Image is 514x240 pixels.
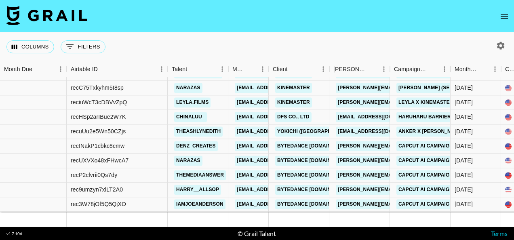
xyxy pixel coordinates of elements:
[235,199,325,209] a: [EMAIL_ADDRESS][DOMAIN_NAME]
[275,170,352,180] a: Bytedance [DOMAIN_NAME]
[235,112,325,122] a: [EMAIL_ADDRESS][DOMAIN_NAME]
[174,170,226,180] a: themediaanswer
[489,63,501,75] button: Menu
[174,112,207,122] a: chinaluu_
[496,8,512,24] button: open drawer
[390,61,451,77] div: Campaign (Type)
[455,157,473,165] div: Sep '25
[275,141,352,151] a: Bytedance [DOMAIN_NAME]
[336,97,509,107] a: [PERSON_NAME][EMAIL_ADDRESS][PERSON_NAME][DOMAIN_NAME]
[336,170,509,180] a: [PERSON_NAME][EMAIL_ADDRESS][PERSON_NAME][DOMAIN_NAME]
[235,97,325,107] a: [EMAIL_ADDRESS][DOMAIN_NAME]
[275,126,426,137] a: YOKICHI ([GEOGRAPHIC_DATA]) TECHNOLOGY CO., LIMITED
[71,99,127,107] div: reciuWcT3cDBVvZpQ
[275,156,352,166] a: Bytedance [DOMAIN_NAME]
[455,61,478,77] div: Month Due
[156,63,168,75] button: Menu
[438,63,451,75] button: Menu
[317,63,329,75] button: Menu
[71,171,117,179] div: recP2clvrii0Qs7dy
[455,99,473,107] div: Sep '25
[174,141,218,151] a: denz_creates
[396,83,477,93] a: [PERSON_NAME] (September)
[216,63,228,75] button: Menu
[275,68,312,78] a: KineMaster
[275,185,352,195] a: Bytedance [DOMAIN_NAME]
[396,141,503,151] a: CapCut AI Campaign x [PERSON_NAME]
[71,142,124,150] div: recINakP1cbkc8cmw
[71,186,123,194] div: rec9umzyn7xlLT2A0
[451,61,501,77] div: Month Due
[235,170,325,180] a: [EMAIL_ADDRESS][DOMAIN_NAME]
[235,141,325,151] a: [EMAIL_ADDRESS][DOMAIN_NAME]
[336,141,509,151] a: [PERSON_NAME][EMAIL_ADDRESS][PERSON_NAME][DOMAIN_NAME]
[67,61,168,77] div: Airtable ID
[275,199,352,209] a: Bytedance [DOMAIN_NAME]
[71,157,128,165] div: recUXVXo48xFHwcA7
[71,128,126,136] div: recuUu2e5Wn50CZjs
[245,63,257,75] button: Sort
[71,61,98,77] div: Airtable ID
[71,69,128,78] div: recUx0RwkDmeSCkle
[336,199,509,209] a: [PERSON_NAME][EMAIL_ADDRESS][PERSON_NAME][DOMAIN_NAME]
[187,63,198,75] button: Sort
[235,126,325,137] a: [EMAIL_ADDRESS][DOMAIN_NAME]
[174,199,225,209] a: iamjoeanderson
[71,200,126,208] div: rec3W78jOf5Q5QjXO
[61,40,105,53] button: Show filters
[6,6,87,25] img: Grail Talent
[455,84,473,92] div: Sep '25
[329,61,390,77] div: Booker
[455,128,473,136] div: Sep '25
[257,63,269,75] button: Menu
[71,113,126,121] div: recHSp2arIBue2W7K
[396,170,512,180] a: CapCut AI Campaign ft Themediaanswer
[174,68,222,78] a: mirandamorey_
[478,63,489,75] button: Sort
[396,68,498,78] a: Miranda x KineMaster (September)
[174,126,223,137] a: theashlynedith
[174,156,202,166] a: narazas
[427,63,438,75] button: Sort
[4,61,32,77] div: Month Due
[491,229,508,237] a: Terms
[336,83,509,93] a: [PERSON_NAME][EMAIL_ADDRESS][PERSON_NAME][DOMAIN_NAME]
[275,83,312,93] a: KineMaster
[455,142,473,150] div: Sep '25
[232,61,245,77] div: Manager
[275,97,312,107] a: KineMaster
[55,63,67,75] button: Menu
[174,185,221,195] a: harry__allsop
[32,63,44,75] button: Sort
[336,156,509,166] a: [PERSON_NAME][EMAIL_ADDRESS][PERSON_NAME][DOMAIN_NAME]
[396,199,506,209] a: CapCut AI Campaign ft [PERSON_NAME]
[228,61,269,77] div: Manager
[333,61,367,77] div: [PERSON_NAME]
[288,63,299,75] button: Sort
[455,200,473,208] div: Sep '25
[396,97,455,107] a: Leyla x KineMaster
[367,63,378,75] button: Sort
[235,156,325,166] a: [EMAIL_ADDRESS][DOMAIN_NAME]
[6,40,54,53] button: Select columns
[336,126,426,137] a: [EMAIL_ADDRESS][DOMAIN_NAME]
[235,83,325,93] a: [EMAIL_ADDRESS][DOMAIN_NAME]
[336,185,509,195] a: [PERSON_NAME][EMAIL_ADDRESS][PERSON_NAME][DOMAIN_NAME]
[6,231,22,236] div: v 1.7.106
[396,126,466,137] a: Anker x [PERSON_NAME]
[168,61,228,77] div: Talent
[174,97,211,107] a: leyla.films
[98,63,109,75] button: Sort
[455,113,473,121] div: Sep '25
[336,112,426,122] a: [EMAIL_ADDRESS][DOMAIN_NAME]
[174,83,202,93] a: narazas
[378,63,390,75] button: Menu
[396,185,506,195] a: CapCut AI Campaign ft [PERSON_NAME]
[455,69,473,78] div: Sep '25
[275,112,312,122] a: DFS Co., Ltd
[269,61,329,77] div: Client
[238,229,276,238] div: © Grail Talent
[396,156,506,166] a: CapCut AI Campaign ft [PERSON_NAME]
[71,84,124,92] div: recC75Txkyhm5I8sp
[172,61,187,77] div: Talent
